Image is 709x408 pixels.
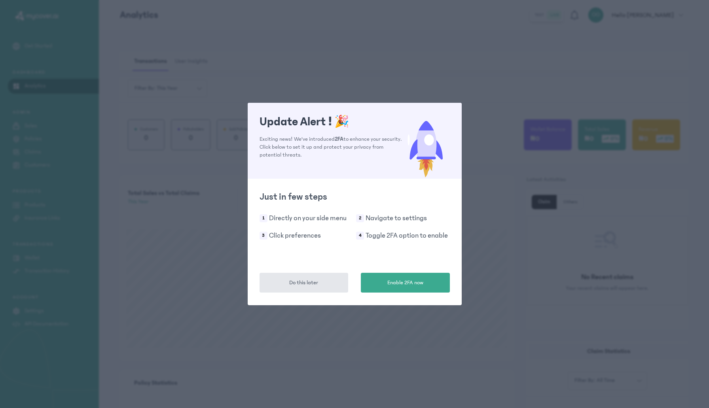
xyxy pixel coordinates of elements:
button: Do this later [260,273,349,293]
p: Click preferences [269,230,321,241]
span: Enable 2FA now [387,279,423,287]
p: Exciting news! We've introduced to enhance your security. Click below to set it up and protect yo... [260,135,402,159]
span: 3 [260,232,267,240]
p: Directly on your side menu [269,213,347,224]
span: 2FA [335,136,343,142]
span: 4 [356,232,364,240]
p: Navigate to settings [366,213,427,224]
span: 2 [356,214,364,222]
button: Enable 2FA now [361,273,450,293]
span: 1 [260,214,267,222]
h2: Just in few steps [260,191,450,203]
p: Toggle 2FA option to enable [366,230,448,241]
h1: Update Alert ! [260,115,402,129]
span: 🎉 [334,115,349,128]
span: Do this later [289,279,318,287]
